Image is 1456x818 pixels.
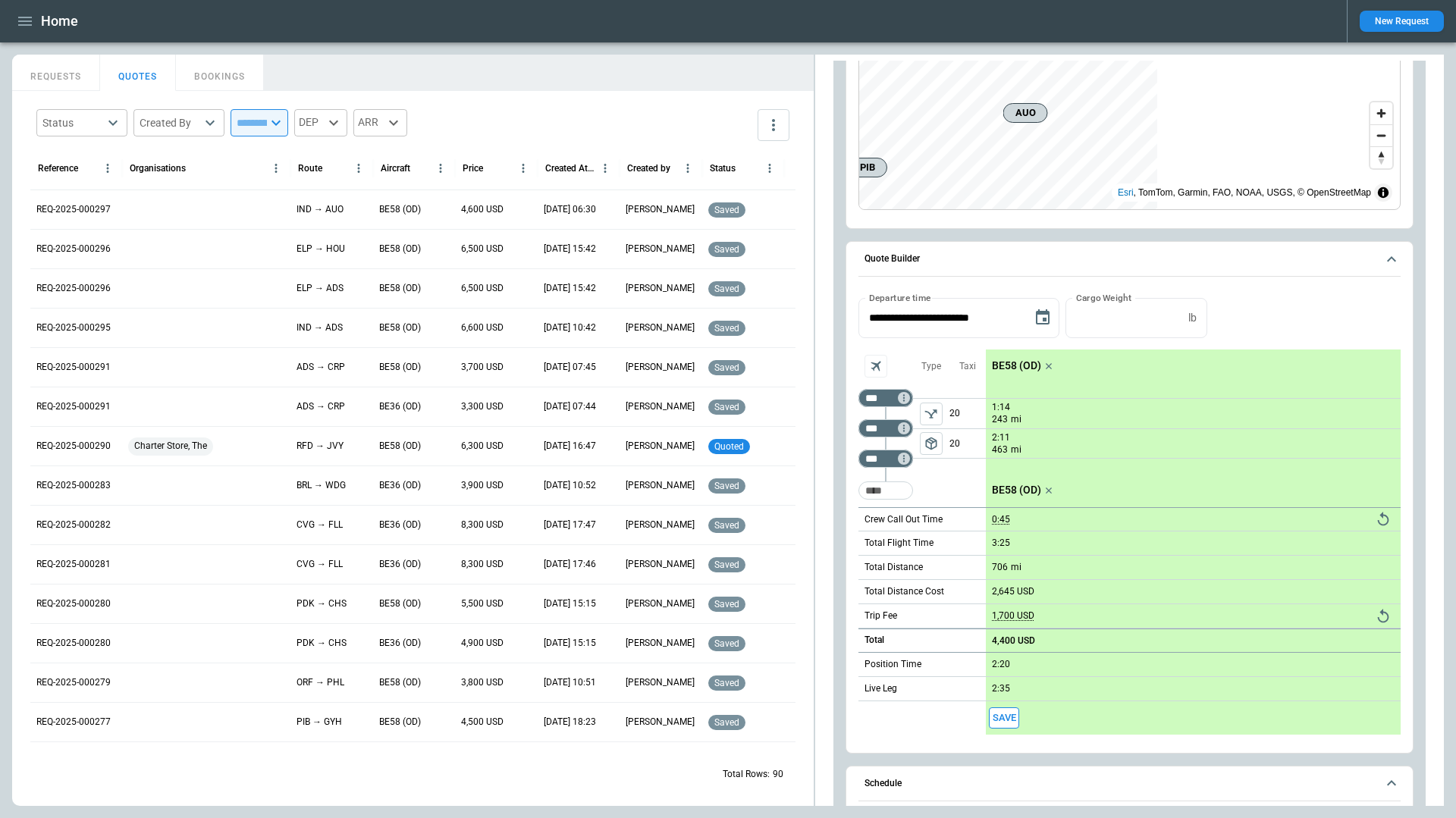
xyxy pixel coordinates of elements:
p: REQ-2025-000283 [36,479,111,492]
p: 90 [773,768,783,781]
button: Choose date, selected date is Sep 23, 2025 [1028,302,1058,333]
p: RFD → JVY [297,440,344,453]
span: saved [711,638,742,649]
button: New Request [1360,11,1444,32]
button: Save [989,707,1019,729]
p: 1:14 [992,402,1010,413]
button: Created At (UTC-05:00) column menu [595,158,616,179]
p: ADS → CRP [297,361,345,374]
p: REQ-2025-000277 [36,716,111,729]
p: Live Leg [864,682,897,695]
span: saved [711,717,742,728]
p: BE36 (OD) [379,637,421,650]
p: REQ-2025-000297 [36,203,111,216]
p: [PERSON_NAME] [626,243,695,255]
p: 09/16/2025 17:46 [544,558,596,571]
div: Too short [858,419,913,437]
p: 2:20 [992,659,1010,670]
p: 4,500 USD [461,716,504,729]
p: PDK → CHS [297,597,347,610]
p: 2:35 [992,683,1010,694]
p: [PERSON_NAME] [626,558,695,571]
label: Departure time [869,291,931,304]
p: REQ-2025-000296 [36,282,111,295]
button: Reset [1372,605,1395,628]
span: Type of sector [920,403,943,425]
div: ARR [353,109,407,136]
span: quoted [711,441,747,452]
p: 09/16/2025 10:51 [544,676,596,689]
div: Created by [627,163,670,174]
p: 20 [949,399,986,428]
p: 706 [992,562,1008,573]
button: more [758,109,789,141]
p: BE36 (OD) [379,558,421,571]
p: REQ-2025-000291 [36,400,111,413]
p: 2:11 [992,432,1010,443]
div: Created By [140,115,200,130]
p: 09/22/2025 07:44 [544,400,596,413]
p: [PERSON_NAME] [626,203,695,216]
div: Too short [858,481,913,500]
p: [PERSON_NAME] [626,400,695,413]
p: Taxi [959,360,976,373]
p: Trip Fee [864,610,897,622]
p: Crew Call Out Time [864,513,943,526]
p: [PERSON_NAME] [626,321,695,334]
p: BE58 (OD) [379,203,421,216]
p: 3,300 USD [461,400,504,413]
p: 8,300 USD [461,519,504,531]
div: Too short [858,450,913,468]
div: Price [463,163,483,174]
div: Not found [858,389,913,407]
button: QUOTES [100,55,176,91]
span: saved [711,362,742,373]
p: [PERSON_NAME] [626,597,695,610]
p: [PERSON_NAME] [626,676,695,689]
p: 20 [949,429,986,458]
p: 3,900 USD [461,479,504,492]
p: BE58 (OD) [379,676,421,689]
p: 6,600 USD [461,321,504,334]
p: BE58 (OD) [379,361,421,374]
p: [PERSON_NAME] [626,479,695,492]
span: saved [711,481,742,491]
button: Status column menu [759,158,780,179]
p: 09/23/2025 06:30 [544,203,596,216]
p: 4,600 USD [461,203,504,216]
p: 09/16/2025 15:15 [544,637,596,650]
p: 6,300 USD [461,440,504,453]
div: Created At (UTC-05:00) [545,163,595,174]
p: 243 [992,413,1008,426]
p: BE36 (OD) [379,400,421,413]
span: Aircraft selection [864,355,887,378]
p: REQ-2025-000295 [36,321,111,334]
p: 09/17/2025 16:47 [544,440,596,453]
div: Organisations [130,163,186,174]
p: 09/16/2025 17:47 [544,519,596,531]
span: Save this aircraft quote and copy details to clipboard [989,707,1019,729]
span: saved [711,402,742,412]
p: REQ-2025-000282 [36,519,111,531]
p: PDK → CHS [297,637,347,650]
div: DEP [294,109,347,136]
p: 1,700 USD [992,610,1034,622]
span: saved [711,244,742,255]
p: mi [1011,413,1021,426]
p: [PERSON_NAME] [626,282,695,295]
p: BE36 (OD) [379,479,421,492]
p: ELP → HOU [297,243,345,255]
button: left aligned [920,432,943,455]
p: Total Distance Cost [864,585,944,598]
span: saved [711,678,742,688]
button: BOOKINGS [176,55,264,91]
p: 6,500 USD [461,282,504,295]
button: Zoom in [1370,102,1392,124]
p: 09/22/2025 15:42 [544,243,596,255]
button: Quote Builder [858,242,1401,277]
p: 09/22/2025 07:45 [544,361,596,374]
p: 09/12/2025 18:23 [544,716,596,729]
p: [PERSON_NAME] [626,519,695,531]
div: Route [298,163,322,174]
p: Position Time [864,658,921,671]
